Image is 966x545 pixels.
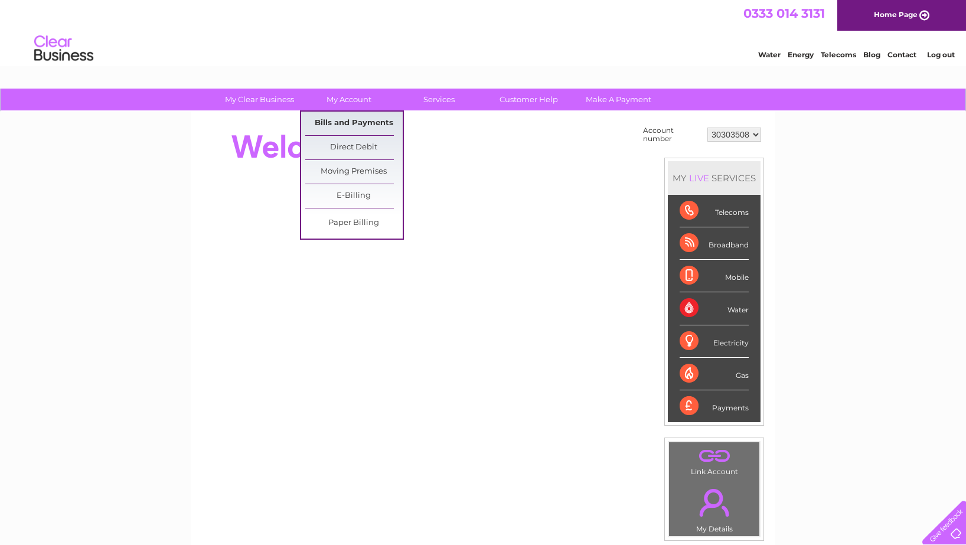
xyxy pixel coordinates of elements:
a: Blog [863,50,880,59]
a: Energy [788,50,814,59]
a: Bills and Payments [305,112,403,135]
a: E-Billing [305,184,403,208]
div: MY SERVICES [668,161,761,195]
div: Clear Business is a trading name of Verastar Limited (registered in [GEOGRAPHIC_DATA] No. 3667643... [205,6,763,57]
a: Make A Payment [570,89,667,110]
a: Services [390,89,488,110]
div: Mobile [680,260,749,292]
a: Log out [927,50,955,59]
div: Electricity [680,325,749,358]
div: Gas [680,358,749,390]
div: Telecoms [680,195,749,227]
td: Link Account [668,442,760,479]
a: My Clear Business [211,89,308,110]
div: Payments [680,390,749,422]
div: Water [680,292,749,325]
img: logo.png [34,31,94,67]
a: . [672,445,756,466]
td: My Details [668,479,760,537]
a: Water [758,50,781,59]
a: Customer Help [480,89,577,110]
a: 0333 014 3131 [743,6,825,21]
a: My Account [301,89,398,110]
a: Paper Billing [305,211,403,235]
div: LIVE [687,172,712,184]
div: Broadband [680,227,749,260]
a: Direct Debit [305,136,403,159]
a: Moving Premises [305,160,403,184]
a: . [672,482,756,523]
a: Telecoms [821,50,856,59]
td: Account number [640,123,704,146]
a: Contact [887,50,916,59]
